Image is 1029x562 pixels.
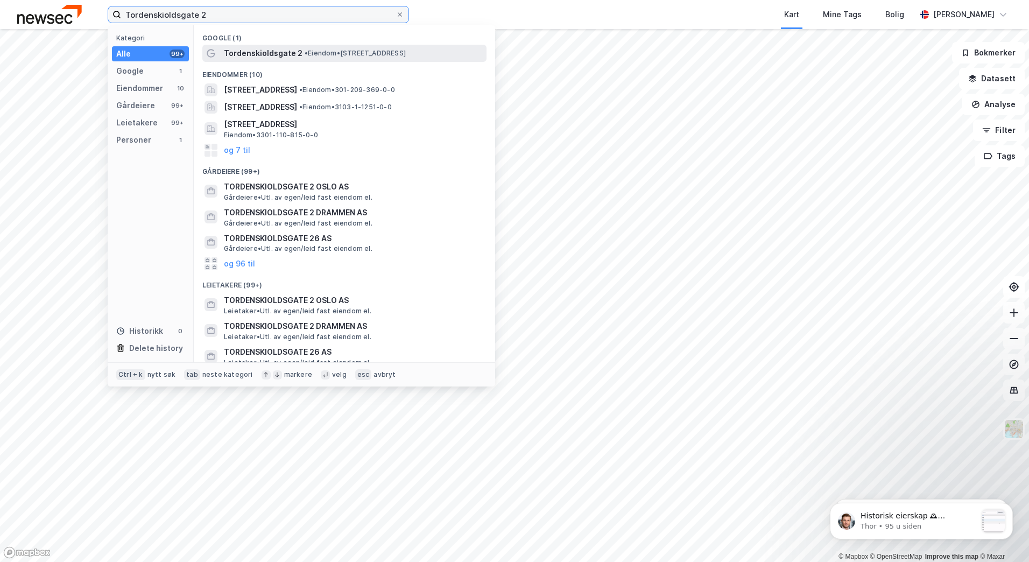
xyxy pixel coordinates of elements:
[176,67,185,75] div: 1
[284,370,312,379] div: markere
[299,103,302,111] span: •
[224,101,297,114] span: [STREET_ADDRESS]
[885,8,904,21] div: Bolig
[170,101,185,110] div: 99+
[355,369,372,380] div: esc
[933,8,995,21] div: [PERSON_NAME]
[299,103,392,111] span: Eiendom • 3103-1-1251-0-0
[224,118,482,131] span: [STREET_ADDRESS]
[116,47,131,60] div: Alle
[224,320,482,333] span: TORDENSKIOLDSGATE 2 DRAMMEN AS
[952,42,1025,64] button: Bokmerker
[224,144,250,157] button: og 7 til
[116,82,163,95] div: Eiendommer
[129,342,183,355] div: Delete history
[373,370,396,379] div: avbryt
[959,68,1025,89] button: Datasett
[838,553,868,560] a: Mapbox
[224,359,371,367] span: Leietaker • Utl. av egen/leid fast eiendom el.
[176,327,185,335] div: 0
[116,34,189,42] div: Kategori
[973,120,1025,141] button: Filter
[224,346,482,359] span: TORDENSKIOLDSGATE 26 AS
[116,99,155,112] div: Gårdeiere
[224,333,371,341] span: Leietaker • Utl. av egen/leid fast eiendom el.
[194,25,495,45] div: Google (1)
[184,369,200,380] div: tab
[305,49,308,57] span: •
[299,86,302,94] span: •
[3,546,51,559] a: Mapbox homepage
[224,307,371,315] span: Leietaker • Utl. av egen/leid fast eiendom el.
[925,553,978,560] a: Improve this map
[962,94,1025,115] button: Analyse
[17,5,82,24] img: newsec-logo.f6e21ccffca1b3a03d2d.png
[147,370,176,379] div: nytt søk
[224,257,255,270] button: og 96 til
[224,294,482,307] span: TORDENSKIOLDSGATE 2 OSLO AS
[1004,419,1024,439] img: Z
[332,370,347,379] div: velg
[870,553,922,560] a: OpenStreetMap
[116,65,144,78] div: Google
[116,116,158,129] div: Leietakere
[814,481,1029,557] iframe: Intercom notifications melding
[224,131,318,139] span: Eiendom • 3301-110-815-0-0
[224,219,372,228] span: Gårdeiere • Utl. av egen/leid fast eiendom el.
[116,369,145,380] div: Ctrl + k
[224,193,372,202] span: Gårdeiere • Utl. av egen/leid fast eiendom el.
[975,145,1025,167] button: Tags
[194,62,495,81] div: Eiendommer (10)
[170,118,185,127] div: 99+
[176,84,185,93] div: 10
[299,86,395,94] span: Eiendom • 301-209-369-0-0
[116,325,163,338] div: Historikk
[224,47,302,60] span: Tordenskioldsgate 2
[224,83,297,96] span: [STREET_ADDRESS]
[224,244,372,253] span: Gårdeiere • Utl. av egen/leid fast eiendom el.
[170,50,185,58] div: 99+
[224,180,482,193] span: TORDENSKIOLDSGATE 2 OSLO AS
[194,272,495,292] div: Leietakere (99+)
[823,8,862,21] div: Mine Tags
[194,159,495,178] div: Gårdeiere (99+)
[224,206,482,219] span: TORDENSKIOLDSGATE 2 DRAMMEN AS
[176,136,185,144] div: 1
[116,134,151,146] div: Personer
[784,8,799,21] div: Kart
[224,232,482,245] span: TORDENSKIOLDSGATE 26 AS
[121,6,396,23] input: Søk på adresse, matrikkel, gårdeiere, leietakere eller personer
[202,370,253,379] div: neste kategori
[305,49,406,58] span: Eiendom • [STREET_ADDRESS]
